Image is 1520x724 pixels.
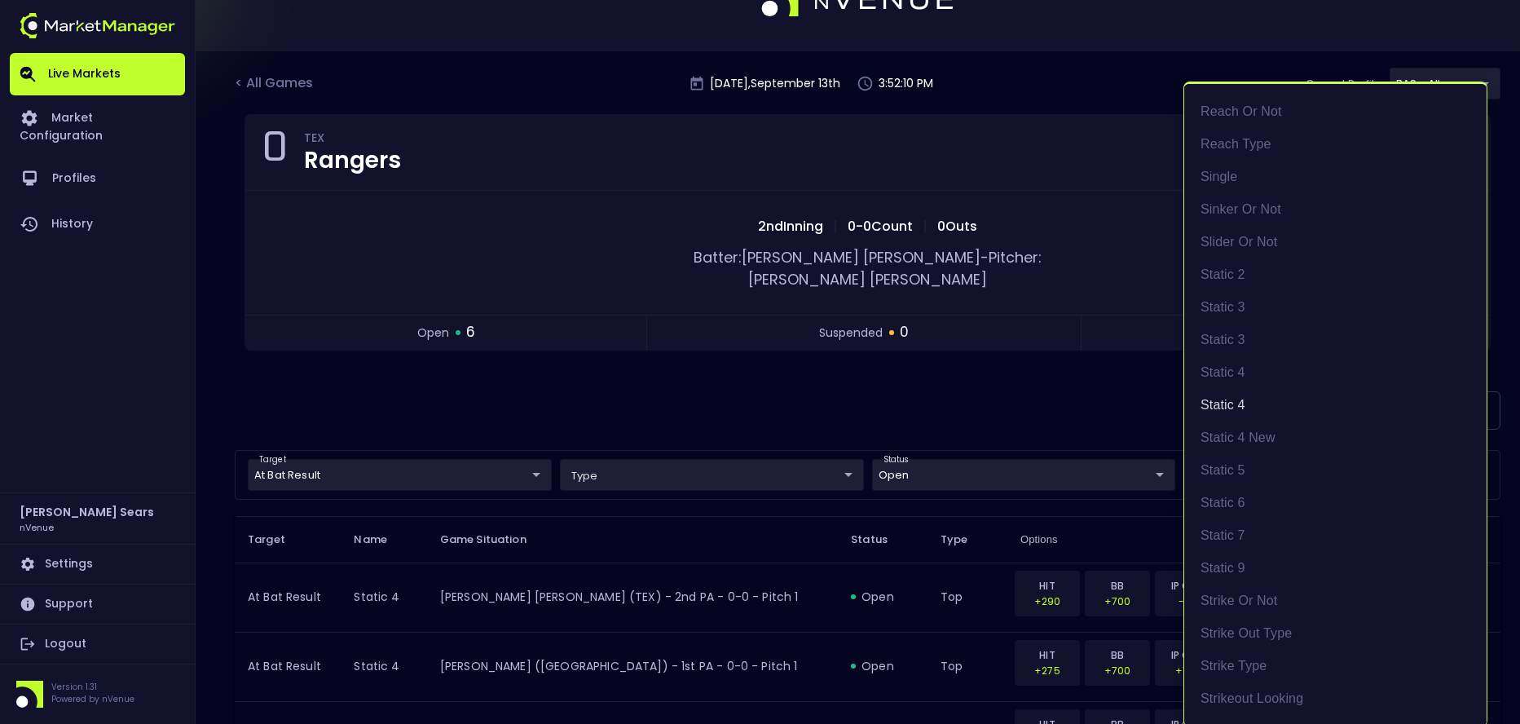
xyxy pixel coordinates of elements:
li: reach or not [1184,95,1487,128]
li: Static 3 [1184,324,1487,356]
li: Static 6 [1184,487,1487,519]
li: strikeout looking [1184,682,1487,715]
li: static 3 [1184,291,1487,324]
li: strike or not [1184,585,1487,617]
li: static 4 [1184,356,1487,389]
li: Slider or Not [1184,226,1487,258]
li: strike out type [1184,617,1487,650]
li: Static 9 [1184,552,1487,585]
li: strike type [1184,650,1487,682]
li: static 4 new [1184,422,1487,454]
li: static 2 [1184,258,1487,291]
li: Sinker or Not [1184,193,1487,226]
li: single [1184,161,1487,193]
li: Static 4 [1184,389,1487,422]
li: Static 5 [1184,454,1487,487]
li: Static 7 [1184,519,1487,552]
li: reach type [1184,128,1487,161]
